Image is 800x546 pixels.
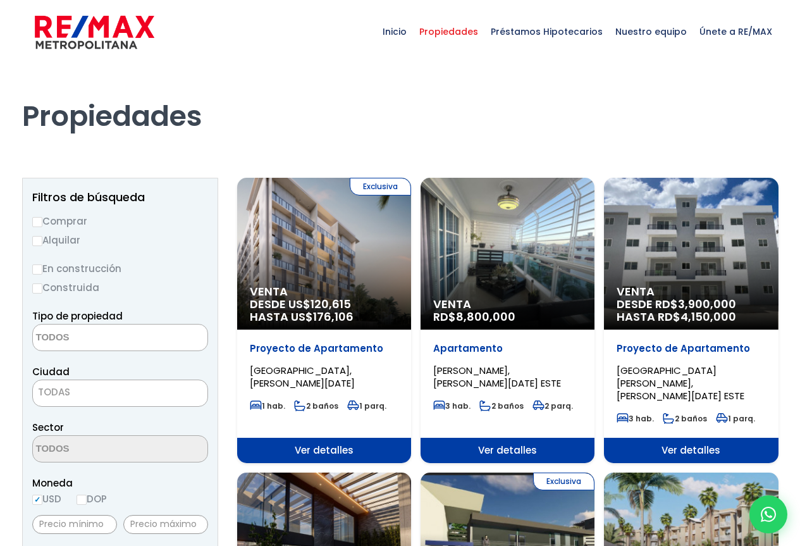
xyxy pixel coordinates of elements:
label: Alquilar [32,232,208,248]
a: Venta DESDE RD$3,900,000 HASTA RD$4,150,000 Proyecto de Apartamento [GEOGRAPHIC_DATA][PERSON_NAME... [604,178,778,463]
span: TODAS [38,385,70,399]
span: 3,900,000 [678,296,736,312]
span: Venta [250,285,398,298]
span: Únete a RE/MAX [693,13,778,51]
textarea: Search [33,325,156,352]
label: USD [32,491,61,507]
span: 8,800,000 [456,309,515,325]
span: RD$ [433,309,515,325]
span: [GEOGRAPHIC_DATA][PERSON_NAME], [PERSON_NAME][DATE] ESTE [617,364,744,402]
input: USD [32,495,42,505]
span: Ver detalles [237,438,411,463]
img: remax-metropolitana-logo [35,13,154,51]
span: Ver detalles [421,438,594,463]
span: HASTA RD$ [617,311,765,323]
input: Precio mínimo [32,515,117,534]
p: Proyecto de Apartamento [250,342,398,355]
label: Construida [32,280,208,295]
span: Venta [617,285,765,298]
span: Propiedades [413,13,484,51]
span: Ciudad [32,365,70,378]
span: Exclusiva [350,178,411,195]
span: HASTA US$ [250,311,398,323]
span: 4,150,000 [680,309,736,325]
span: 1 parq. [716,413,755,424]
span: [GEOGRAPHIC_DATA], [PERSON_NAME][DATE] [250,364,355,390]
input: En construcción [32,264,42,275]
span: 2 baños [294,400,338,411]
span: Exclusiva [533,473,594,490]
span: DESDE RD$ [617,298,765,323]
textarea: Search [33,436,156,463]
span: 2 baños [663,413,707,424]
a: Exclusiva Venta DESDE US$120,615 HASTA US$176,106 Proyecto de Apartamento [GEOGRAPHIC_DATA], [PER... [237,178,411,463]
span: 120,615 [311,296,351,312]
span: 2 parq. [532,400,573,411]
span: Sector [32,421,64,434]
h1: Propiedades [22,64,778,133]
span: Préstamos Hipotecarios [484,13,609,51]
input: Precio máximo [123,515,208,534]
span: 176,106 [313,309,354,325]
span: [PERSON_NAME], [PERSON_NAME][DATE] ESTE [433,364,561,390]
input: Comprar [32,217,42,227]
span: TODAS [33,383,207,401]
span: 1 parq. [347,400,386,411]
span: Nuestro equipo [609,13,693,51]
p: Proyecto de Apartamento [617,342,765,355]
span: 3 hab. [433,400,471,411]
span: DESDE US$ [250,298,398,323]
label: Comprar [32,213,208,229]
span: TODAS [32,380,208,407]
h2: Filtros de búsqueda [32,191,208,204]
label: En construcción [32,261,208,276]
input: DOP [77,495,87,505]
p: Apartamento [433,342,582,355]
span: Venta [433,298,582,311]
a: Venta RD$8,800,000 Apartamento [PERSON_NAME], [PERSON_NAME][DATE] ESTE 3 hab. 2 baños 2 parq. Ver... [421,178,594,463]
input: Construida [32,283,42,294]
span: Inicio [376,13,413,51]
span: Ver detalles [604,438,778,463]
input: Alquilar [32,236,42,246]
span: 3 hab. [617,413,654,424]
label: DOP [77,491,107,507]
span: Tipo de propiedad [32,309,123,323]
span: Moneda [32,475,208,491]
span: 1 hab. [250,400,285,411]
span: 2 baños [479,400,524,411]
